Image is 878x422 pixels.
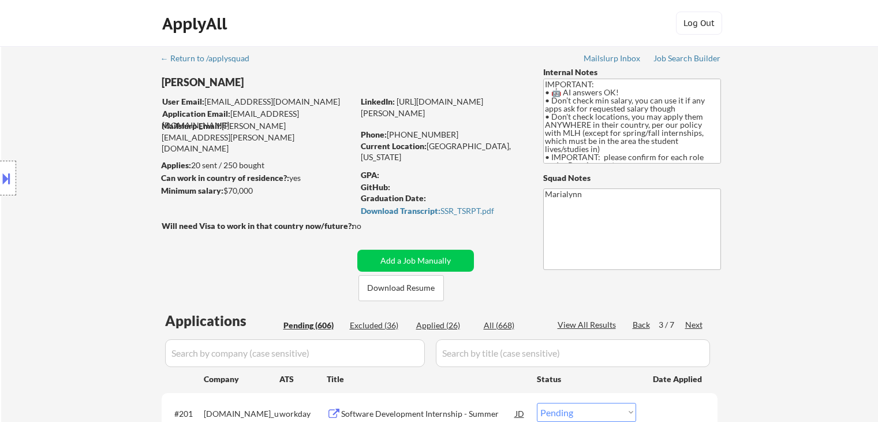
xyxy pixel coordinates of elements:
[361,206,440,216] strong: Download Transcript:
[279,408,327,420] div: workday
[162,120,353,154] div: [PERSON_NAME][EMAIL_ADDRESS][PERSON_NAME][DOMAIN_NAME]
[160,54,260,62] div: ← Return to /applysquad
[352,220,385,232] div: no
[685,319,704,331] div: Next
[653,54,721,65] a: Job Search Builder
[357,250,474,272] button: Add a Job Manually
[436,339,710,367] input: Search by title (case sensitive)
[165,314,279,328] div: Applications
[361,141,427,151] strong: Current Location:
[653,54,721,62] div: Job Search Builder
[162,96,353,108] div: [EMAIL_ADDRESS][DOMAIN_NAME]
[162,108,353,131] div: [EMAIL_ADDRESS][DOMAIN_NAME]
[543,172,721,184] div: Squad Notes
[537,368,636,389] div: Status
[361,206,521,218] a: Download Transcript:SSR_TSRPT.pdf
[162,75,399,90] div: [PERSON_NAME]
[361,97,395,106] strong: LinkedIn:
[165,339,425,367] input: Search by company (case sensitive)
[327,373,526,385] div: Title
[361,140,524,163] div: [GEOGRAPHIC_DATA], [US_STATE]
[361,182,390,192] strong: GitHub:
[204,373,279,385] div: Company
[161,160,353,171] div: 20 sent / 250 bought
[633,319,651,331] div: Back
[543,66,721,78] div: Internal Notes
[361,129,524,140] div: [PHONE_NUMBER]
[584,54,641,62] div: Mailslurp Inbox
[161,172,350,184] div: yes
[558,319,619,331] div: View All Results
[361,207,521,215] div: SSR_TSRPT.pdf
[361,170,379,180] strong: GPA:
[361,193,426,203] strong: Graduation Date:
[659,319,685,331] div: 3 / 7
[161,185,353,197] div: $70,000
[484,320,541,331] div: All (668)
[160,54,260,65] a: ← Return to /applysquad
[361,129,387,139] strong: Phone:
[162,14,230,34] div: ApplyAll
[162,221,354,231] strong: Will need Visa to work in that country now/future?:
[283,320,341,331] div: Pending (606)
[358,275,444,301] button: Download Resume
[416,320,474,331] div: Applied (26)
[676,12,722,35] button: Log Out
[361,97,483,118] a: [URL][DOMAIN_NAME][PERSON_NAME]
[279,373,327,385] div: ATS
[350,320,408,331] div: Excluded (36)
[584,54,641,65] a: Mailslurp Inbox
[161,173,289,183] strong: Can work in country of residence?:
[174,408,195,420] div: #201
[653,373,704,385] div: Date Applied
